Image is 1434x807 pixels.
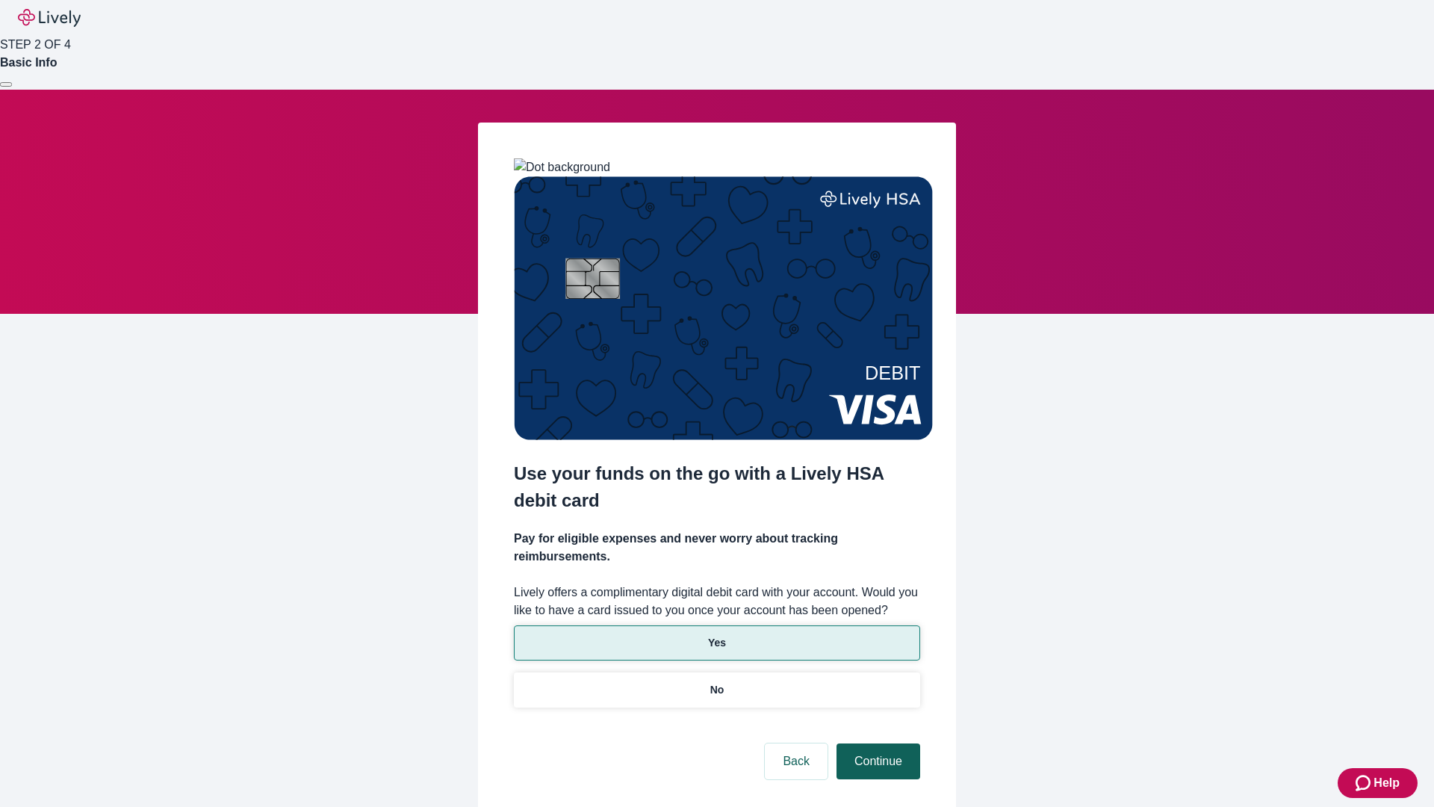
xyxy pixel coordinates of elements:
[1356,774,1374,792] svg: Zendesk support icon
[514,672,920,708] button: No
[514,158,610,176] img: Dot background
[710,682,724,698] p: No
[836,743,920,779] button: Continue
[18,9,81,27] img: Lively
[1338,768,1418,798] button: Zendesk support iconHelp
[708,635,726,651] p: Yes
[514,625,920,661] button: Yes
[514,176,933,440] img: Debit card
[514,530,920,566] h4: Pay for eligible expenses and never worry about tracking reimbursements.
[1374,774,1400,792] span: Help
[514,584,920,619] label: Lively offers a complimentary digital debit card with your account. Would you like to have a card...
[514,460,920,514] h2: Use your funds on the go with a Lively HSA debit card
[765,743,828,779] button: Back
